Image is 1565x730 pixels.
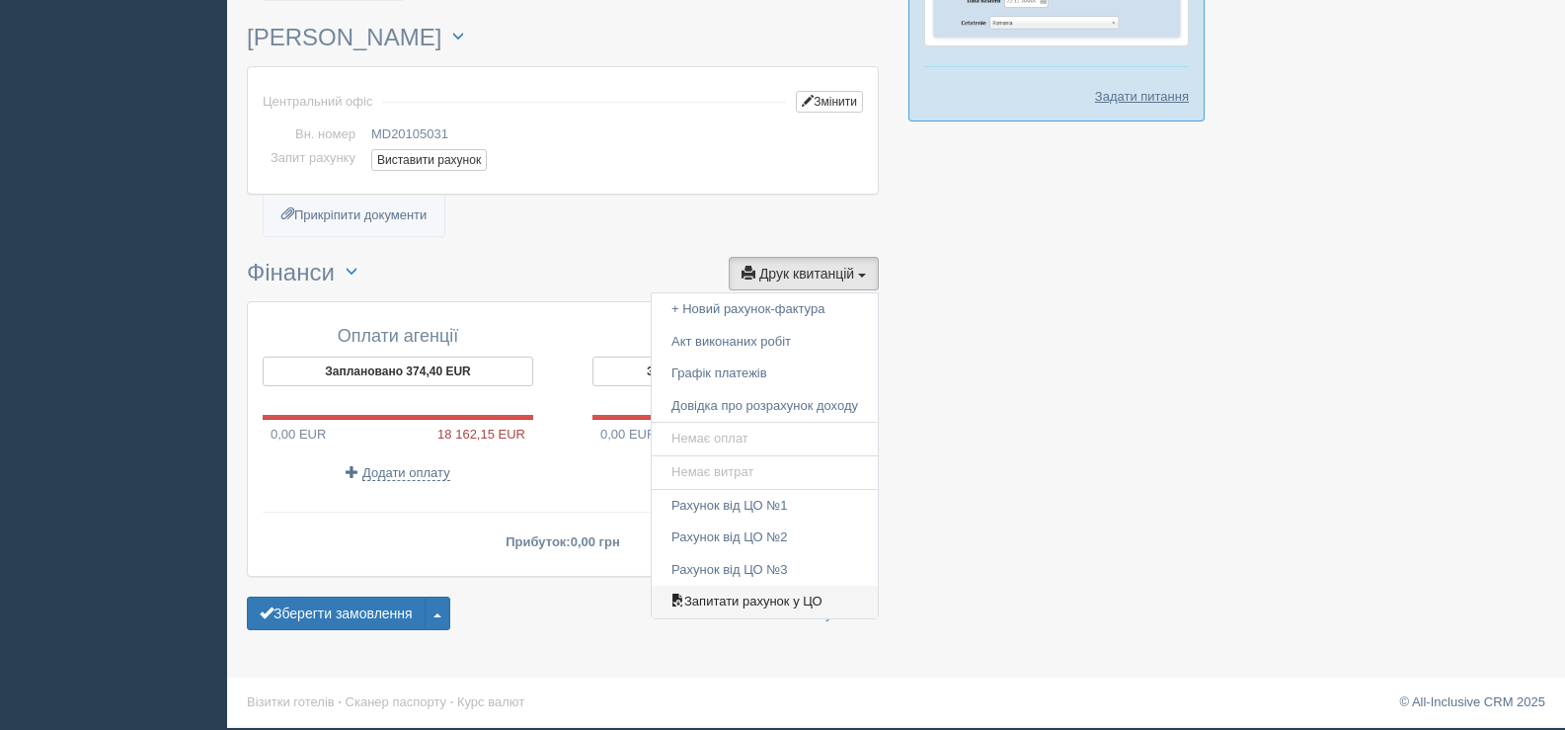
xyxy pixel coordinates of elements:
[338,694,342,709] span: ·
[652,554,878,587] a: Рахунок від ЦО №3
[247,22,879,56] h3: [PERSON_NAME]
[1399,694,1545,709] a: © All-Inclusive CRM 2025
[346,465,449,480] a: Додати оплату
[263,427,326,442] span: 0,00 EUR
[652,423,878,455] a: Немає оплат
[371,149,487,171] button: Виставити рахунок
[671,431,748,446] span: Немає оплат
[346,694,446,709] a: Сканер паспорту
[264,196,444,236] a: Прикріпити документи
[247,694,335,709] a: Візитки готелів
[263,357,533,386] button: Заплановано 374,40 EUR
[247,597,426,630] button: Зберегти замовлення
[652,326,878,359] a: Акт виконаних робіт
[592,357,863,386] button: Заплановано 18 152,15 EUR
[263,327,533,347] h4: Оплати агенції
[671,464,753,479] span: Немає витрат
[652,456,878,489] a: Немає витрат
[652,586,878,618] a: Запитати рахунок у ЦО
[263,146,363,179] td: Запит рахунку
[592,327,863,347] h4: Наші витрати
[457,694,524,709] a: Курс валют
[247,257,879,291] h3: Фінанси
[592,427,656,442] span: 0,00 EUR
[263,532,863,551] p: Прибуток:
[652,358,878,390] a: Графік платежів
[729,257,879,290] button: Друк квитанцій
[263,122,363,147] td: Вн. номер
[652,490,878,523] a: Рахунок від ЦО №1
[796,91,863,113] button: Змінити
[571,534,620,549] span: 0,00 грн
[652,522,878,554] a: Рахунок від ЦО №2
[450,694,454,709] span: ·
[652,390,878,423] a: Довідка про розрахунок доходу
[371,126,448,141] span: MD20105031
[759,266,854,282] span: Друк квитанцій
[1095,87,1189,106] a: Задати питання
[362,465,450,481] span: Додати оплату
[437,425,533,444] span: 18 162,15 EUR
[652,293,878,326] a: + Новий рахунок-фактура
[263,82,372,122] td: Центральний офіс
